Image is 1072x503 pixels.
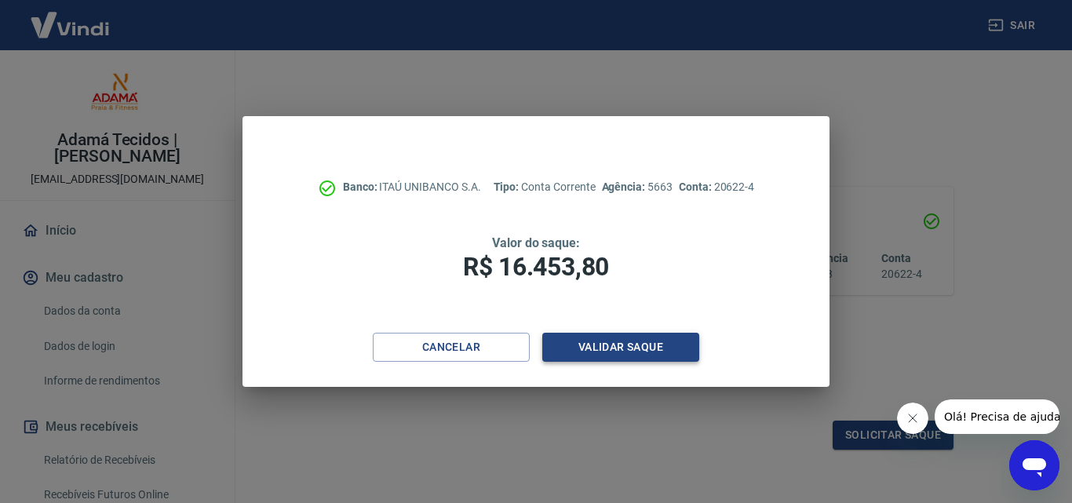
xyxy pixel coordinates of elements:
p: Conta Corrente [494,179,596,195]
span: Olá! Precisa de ajuda? [9,11,132,24]
span: Valor do saque: [492,235,580,250]
span: R$ 16.453,80 [463,252,609,282]
p: ITAÚ UNIBANCO S.A. [343,179,481,195]
p: 5663 [602,179,673,195]
button: Cancelar [373,333,530,362]
span: Agência: [602,180,648,193]
p: 20622-4 [679,179,754,195]
span: Conta: [679,180,714,193]
iframe: Botão para abrir a janela de mensagens [1009,440,1059,490]
iframe: Mensagem da empresa [935,399,1059,434]
span: Banco: [343,180,380,193]
span: Tipo: [494,180,522,193]
iframe: Fechar mensagem [897,403,928,434]
button: Validar saque [542,333,699,362]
